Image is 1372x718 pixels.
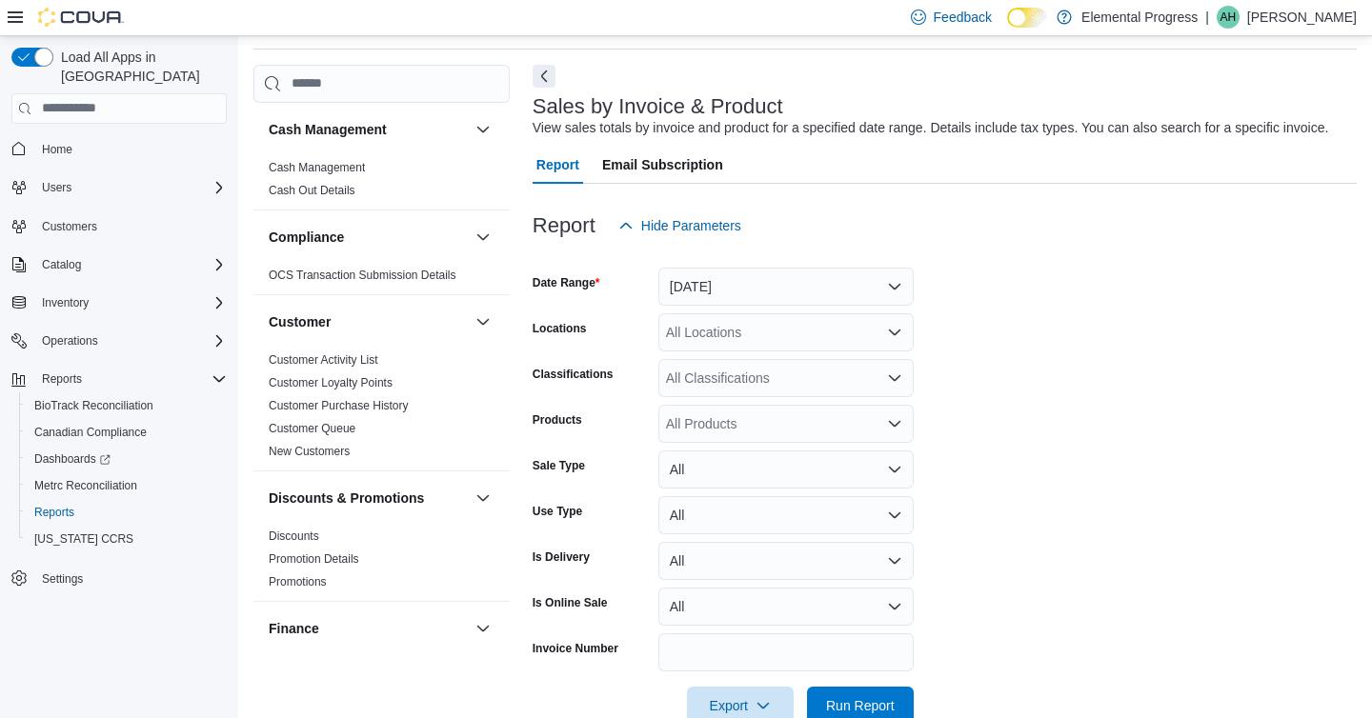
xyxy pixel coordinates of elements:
button: Discounts & Promotions [269,489,468,508]
span: Users [42,180,71,195]
span: Run Report [826,696,895,715]
span: Canadian Compliance [34,425,147,440]
span: Discounts [269,529,319,544]
a: New Customers [269,445,350,458]
button: BioTrack Reconciliation [19,392,234,419]
button: Cash Management [472,118,494,141]
a: Customer Loyalty Points [269,376,393,389]
span: Operations [34,329,227,352]
h3: Finance [269,619,319,638]
span: Dashboards [34,451,111,467]
a: Promotions [269,575,327,588]
button: Hide Parameters [611,207,749,245]
h3: Compliance [269,228,344,247]
button: Catalog [4,251,234,278]
img: Cova [38,8,124,27]
button: Customer [269,312,468,331]
button: Open list of options [887,325,902,340]
span: [US_STATE] CCRS [34,531,133,547]
button: Operations [4,328,234,354]
span: Feedback [934,8,992,27]
div: Cash Management [253,156,510,209]
a: Customer Queue [269,422,355,435]
a: Canadian Compliance [27,421,154,444]
span: Settings [42,571,83,587]
button: Canadian Compliance [19,419,234,446]
button: Reports [19,499,234,526]
a: Dashboards [19,446,234,472]
button: Reports [34,368,90,390]
button: All [658,496,914,534]
h3: Cash Management [269,120,387,139]
span: Reports [34,368,227,390]
span: Home [42,142,72,157]
span: Reports [42,371,82,387]
a: OCS Transaction Submission Details [269,269,456,282]
button: Operations [34,329,106,352]
button: Reports [4,366,234,392]
a: BioTrack Reconciliation [27,394,161,417]
h3: Discounts & Promotions [269,489,424,508]
span: BioTrack Reconciliation [34,398,153,413]
a: Promotion Details [269,552,359,566]
button: Home [4,135,234,163]
span: Inventory [42,295,89,310]
button: Compliance [472,226,494,249]
span: Customer Purchase History [269,398,409,413]
button: All [658,588,914,626]
button: Next [533,65,555,88]
label: Use Type [533,504,582,519]
h3: Customer [269,312,331,331]
button: Inventory [4,289,234,316]
label: Invoice Number [533,641,618,656]
span: Operations [42,333,98,349]
span: Metrc Reconciliation [34,478,137,493]
span: Catalog [42,257,81,272]
label: Sale Type [533,458,585,473]
div: View sales totals by invoice and product for a specified date range. Details include tax types. Y... [533,118,1329,138]
p: | [1205,6,1209,29]
span: BioTrack Reconciliation [27,394,227,417]
button: Discounts & Promotions [472,487,494,509]
a: Metrc Reconciliation [27,474,145,497]
span: Customer Activity List [269,352,378,368]
button: Customer [472,310,494,333]
span: Reports [27,501,227,524]
button: Metrc Reconciliation [19,472,234,499]
button: Finance [269,619,468,638]
span: Catalog [34,253,227,276]
a: [US_STATE] CCRS [27,528,141,550]
h3: Report [533,214,595,237]
button: Open list of options [887,370,902,386]
label: Products [533,412,582,428]
button: [DATE] [658,268,914,306]
span: Customer Loyalty Points [269,375,393,390]
a: Home [34,138,80,161]
button: Users [34,176,79,199]
a: Cash Management [269,161,365,174]
span: Users [34,176,227,199]
span: Washington CCRS [27,528,227,550]
span: Cash Management [269,160,365,175]
div: Discounts & Promotions [253,525,510,601]
div: Azim Hooda [1217,6,1240,29]
div: Customer [253,349,510,470]
span: New Customers [269,444,350,459]
span: Canadian Compliance [27,421,227,444]
button: Compliance [269,228,468,247]
button: Catalog [34,253,89,276]
a: Reports [27,501,82,524]
span: Email Subscription [602,146,723,184]
button: All [658,450,914,489]
span: Settings [34,566,227,589]
span: Dashboards [27,448,227,470]
a: Cash Out Details [269,184,355,197]
a: Dashboards [27,448,118,470]
span: Customers [42,219,97,234]
label: Date Range [533,275,600,290]
label: Is Delivery [533,549,590,565]
a: Discounts [269,529,319,543]
span: Dark Mode [1007,28,1008,29]
button: Open list of options [887,416,902,431]
input: Dark Mode [1007,8,1047,28]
